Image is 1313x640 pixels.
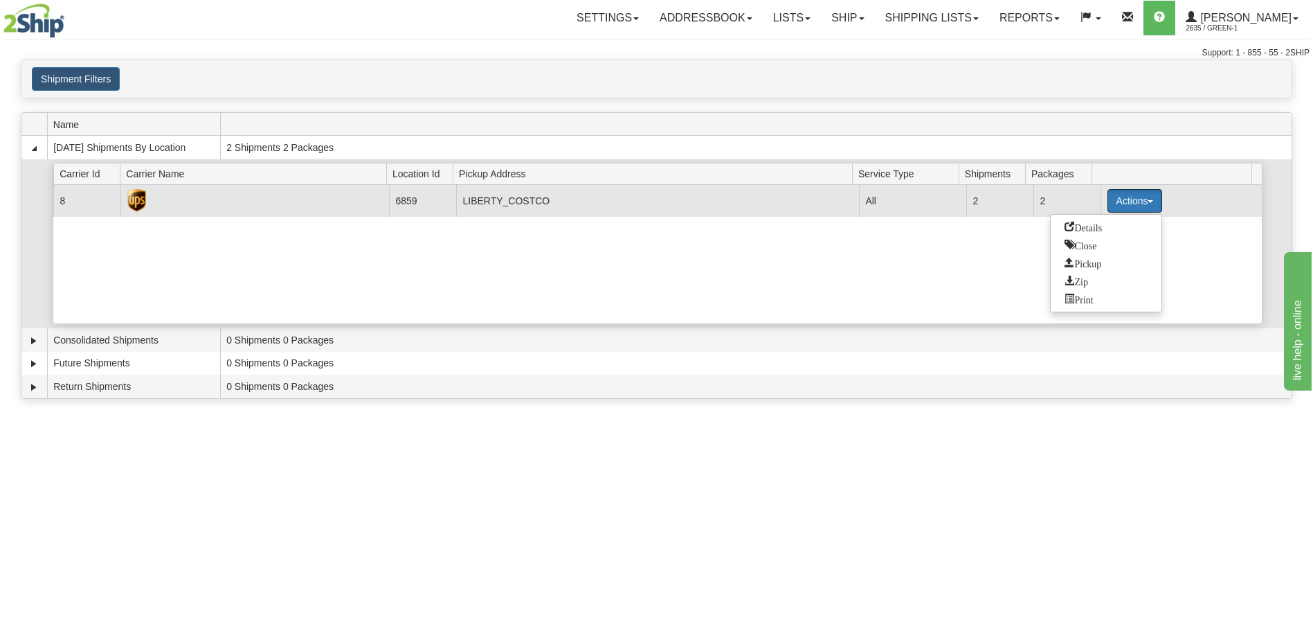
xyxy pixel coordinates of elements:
[875,1,989,35] a: Shipping lists
[126,163,386,184] span: Carrier Name
[1051,290,1161,308] a: Print or Download All Shipping Documents in one file
[3,3,64,38] img: logo2635.jpg
[1031,163,1092,184] span: Packages
[1033,185,1101,216] td: 2
[47,352,220,375] td: Future Shipments
[10,8,128,25] div: live help - online
[47,328,220,352] td: Consolidated Shipments
[1065,222,1102,231] span: Details
[47,136,220,159] td: [DATE] Shipments By Location
[763,1,821,35] a: Lists
[392,163,453,184] span: Location Id
[127,189,147,212] img: UPS
[859,185,966,216] td: All
[220,136,1292,159] td: 2 Shipments 2 Packages
[1065,258,1101,267] span: Pickup
[1051,218,1161,236] a: Go to Details view
[1065,240,1096,249] span: Close
[1186,21,1289,35] span: 2635 / Green-1
[821,1,874,35] a: Ship
[220,375,1292,398] td: 0 Shipments 0 Packages
[27,380,41,394] a: Expand
[1065,276,1087,285] span: Zip
[220,328,1292,352] td: 0 Shipments 0 Packages
[27,141,41,155] a: Collapse
[1051,272,1161,290] a: Zip and Download All Shipping Documents
[27,357,41,371] a: Expand
[53,185,120,216] td: 8
[989,1,1070,35] a: Reports
[566,1,649,35] a: Settings
[459,163,852,184] span: Pickup Address
[60,163,120,184] span: Carrier Id
[53,114,220,135] span: Name
[389,185,456,216] td: 6859
[1051,236,1161,254] a: Close this group
[1175,1,1309,35] a: [PERSON_NAME] 2635 / Green-1
[649,1,763,35] a: Addressbook
[1281,249,1312,391] iframe: chat widget
[27,334,41,348] a: Expand
[1051,254,1161,272] a: Request a carrier pickup
[1065,294,1093,303] span: Print
[1197,12,1292,24] span: [PERSON_NAME]
[1107,189,1163,213] button: Actions
[32,67,120,91] button: Shipment Filters
[858,163,959,184] span: Service Type
[3,47,1310,59] div: Support: 1 - 855 - 55 - 2SHIP
[220,352,1292,375] td: 0 Shipments 0 Packages
[47,375,220,398] td: Return Shipments
[456,185,859,216] td: LIBERTY_COSTCO
[965,163,1026,184] span: Shipments
[966,185,1033,216] td: 2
